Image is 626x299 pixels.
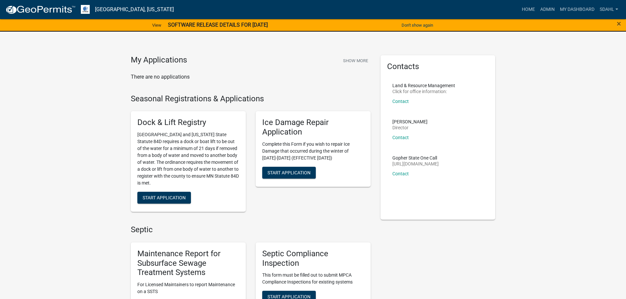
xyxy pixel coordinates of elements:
span: Start Application [143,195,186,200]
h4: Septic [131,225,371,235]
button: Close [617,20,621,28]
h5: Contacts [387,62,489,71]
img: Otter Tail County, Minnesota [81,5,90,14]
h5: Septic Compliance Inspection [262,249,364,268]
p: [URL][DOMAIN_NAME] [392,162,439,166]
a: Admin [538,3,557,16]
p: This form must be filled out to submit MPCA Compliance Inspections for existing systems [262,272,364,286]
a: Contact [392,99,409,104]
p: Click for office information: [392,89,455,94]
a: Contact [392,171,409,176]
p: [GEOGRAPHIC_DATA] and [US_STATE] State Statute 84D requires a dock or boat lift to be out of the ... [137,131,239,187]
a: Contact [392,135,409,140]
h5: Dock & Lift Registry [137,118,239,127]
a: [GEOGRAPHIC_DATA], [US_STATE] [95,4,174,15]
button: Start Application [262,167,316,179]
h5: Maintenance Report for Subsurface Sewage Treatment Systems [137,249,239,277]
a: sdahl [597,3,621,16]
button: Show More [340,55,371,66]
button: Start Application [137,192,191,204]
p: [PERSON_NAME] [392,119,428,124]
span: Start Application [267,170,311,175]
h5: Ice Damage Repair Application [262,118,364,137]
h4: My Applications [131,55,187,65]
p: Gopher State One Call [392,156,439,160]
a: View [150,20,164,31]
h4: Seasonal Registrations & Applications [131,94,371,104]
p: Director [392,125,428,130]
button: Don't show again [399,20,436,31]
p: For Licensed Maintainers to report Maintenance on a SSTS [137,281,239,295]
span: × [617,19,621,28]
strong: SOFTWARE RELEASE DETAILS FOR [DATE] [168,22,268,28]
p: There are no applications [131,73,371,81]
p: Land & Resource Management [392,83,455,88]
p: Complete this Form if you wish to repair Ice Damage that occurred during the winter of [DATE]-[DA... [262,141,364,162]
a: Home [519,3,538,16]
a: My Dashboard [557,3,597,16]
